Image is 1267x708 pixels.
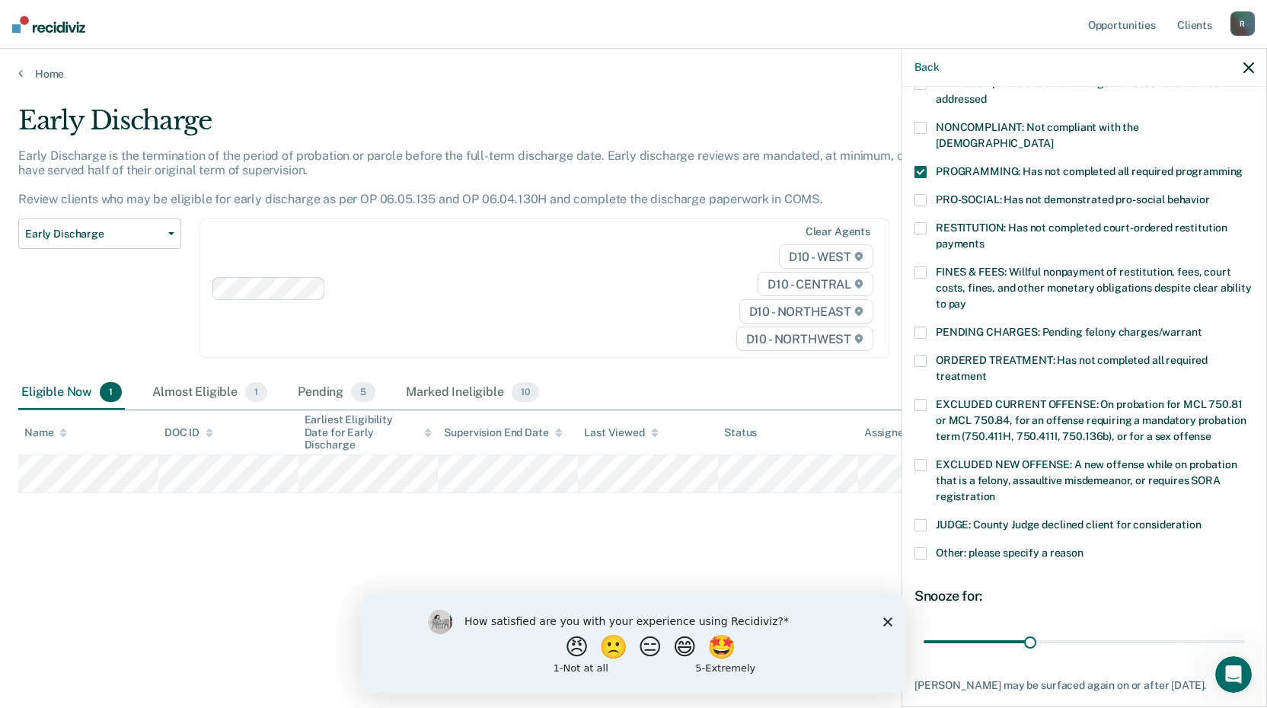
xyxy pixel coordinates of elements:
img: Recidiviz [12,16,85,33]
button: Back [914,61,939,74]
div: Snooze for: [914,588,1254,604]
span: 10 [512,382,539,402]
span: Early Discharge [25,228,162,241]
span: EXCLUDED NEW OFFENSE: A new offense while on probation that is a felony, assaultive misdemeanor, ... [936,458,1237,502]
div: Marked Ineligible [403,376,541,410]
p: Early Discharge is the termination of the period of probation or parole before the full-term disc... [18,148,964,207]
span: PENDING CHARGES: Pending felony charges/warrant [936,326,1202,338]
div: Early Discharge [18,105,969,148]
span: FINES & FEES: Willful nonpayment of restitution, fees, court costs, fines, and other monetary obl... [936,266,1252,310]
div: Last Viewed [584,426,658,439]
div: [PERSON_NAME] may be surfaced again on or after [DATE]. [914,679,1254,692]
div: Pending [295,376,378,410]
div: Eligible Now [18,376,125,410]
span: 1 [245,382,267,402]
a: Home [18,67,1249,81]
span: 5 [351,382,375,402]
span: NONCOMPLIANT: Not compliant with the [DEMOGRAPHIC_DATA] [936,121,1139,149]
span: D10 - CENTRAL [758,272,873,296]
span: D10 - WEST [779,244,873,269]
span: Other: please specify a reason [936,547,1083,559]
div: Status [724,426,757,439]
span: JUDGE: County Judge declined client for consideration [936,518,1202,531]
span: NEEDS: On parole and all criminogenic needs have not been addressed [936,77,1226,105]
span: 1 [100,382,122,402]
span: D10 - NORTHWEST [736,327,873,351]
div: Supervision End Date [444,426,562,439]
div: R [1230,11,1255,36]
span: PRO-SOCIAL: Has not demonstrated pro-social behavior [936,193,1210,206]
span: ORDERED TREATMENT: Has not completed all required treatment [936,354,1208,382]
span: EXCLUDED CURRENT OFFENSE: On probation for MCL 750.81 or MCL 750.84, for an offense requiring a m... [936,398,1246,442]
div: Earliest Eligibility Date for Early Discharge [305,413,432,451]
span: D10 - NORTHEAST [739,299,873,324]
div: Clear agents [806,225,870,238]
div: Assigned to [864,426,936,439]
div: Almost Eligible [149,376,270,410]
div: Name [24,426,67,439]
iframe: Survey by Kim from Recidiviz [361,595,906,693]
iframe: Intercom live chat [1215,656,1252,693]
span: RESTITUTION: Has not completed court-ordered restitution payments [936,222,1227,250]
div: DOC ID [164,426,213,439]
span: PROGRAMMING: Has not completed all required programming [936,165,1243,177]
